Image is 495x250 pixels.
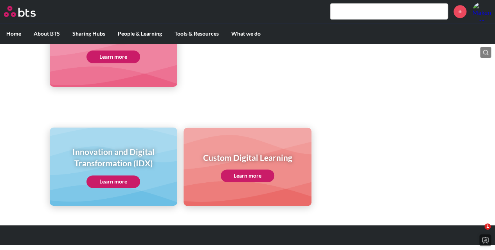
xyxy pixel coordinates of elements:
a: + [454,5,466,18]
a: Learn more [221,169,274,182]
label: People & Learning [112,23,168,44]
a: Go home [4,6,50,17]
label: About BTS [27,23,66,44]
img: Makenzie Brandon [472,2,491,21]
iframe: Intercom live chat [468,223,487,242]
span: 1 [484,223,491,230]
h1: Innovation and Digital Transformation (IDX) [55,146,172,169]
a: Learn more [86,175,140,188]
a: Profile [472,2,491,21]
a: Learn more [86,50,140,63]
h1: Custom Digital Learning [203,152,292,163]
label: Tools & Resources [168,23,225,44]
img: BTS Logo [4,6,36,17]
label: Sharing Hubs [66,23,112,44]
label: What we do [225,23,267,44]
